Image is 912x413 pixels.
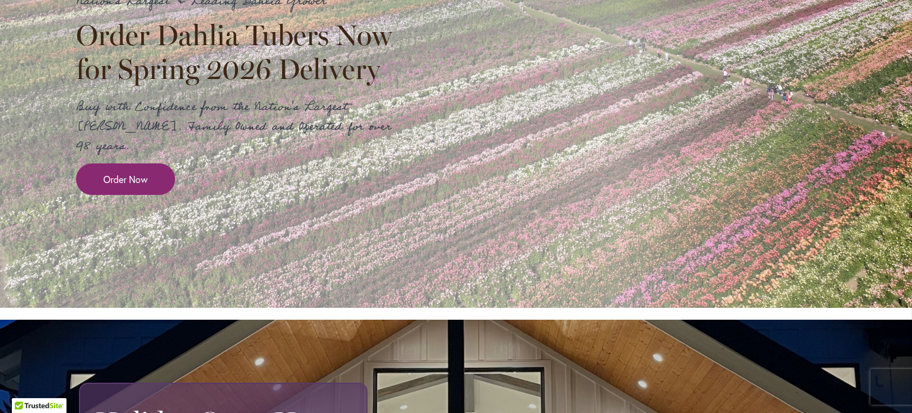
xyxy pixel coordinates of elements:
p: Buy with Confidence from the Nation's Largest [PERSON_NAME]. Family Owned and Operated for over 9... [76,97,403,156]
a: Order Now [76,163,175,195]
h2: Order Dahlia Tubers Now for Spring 2026 Delivery [76,18,403,85]
span: Order Now [103,172,148,186]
